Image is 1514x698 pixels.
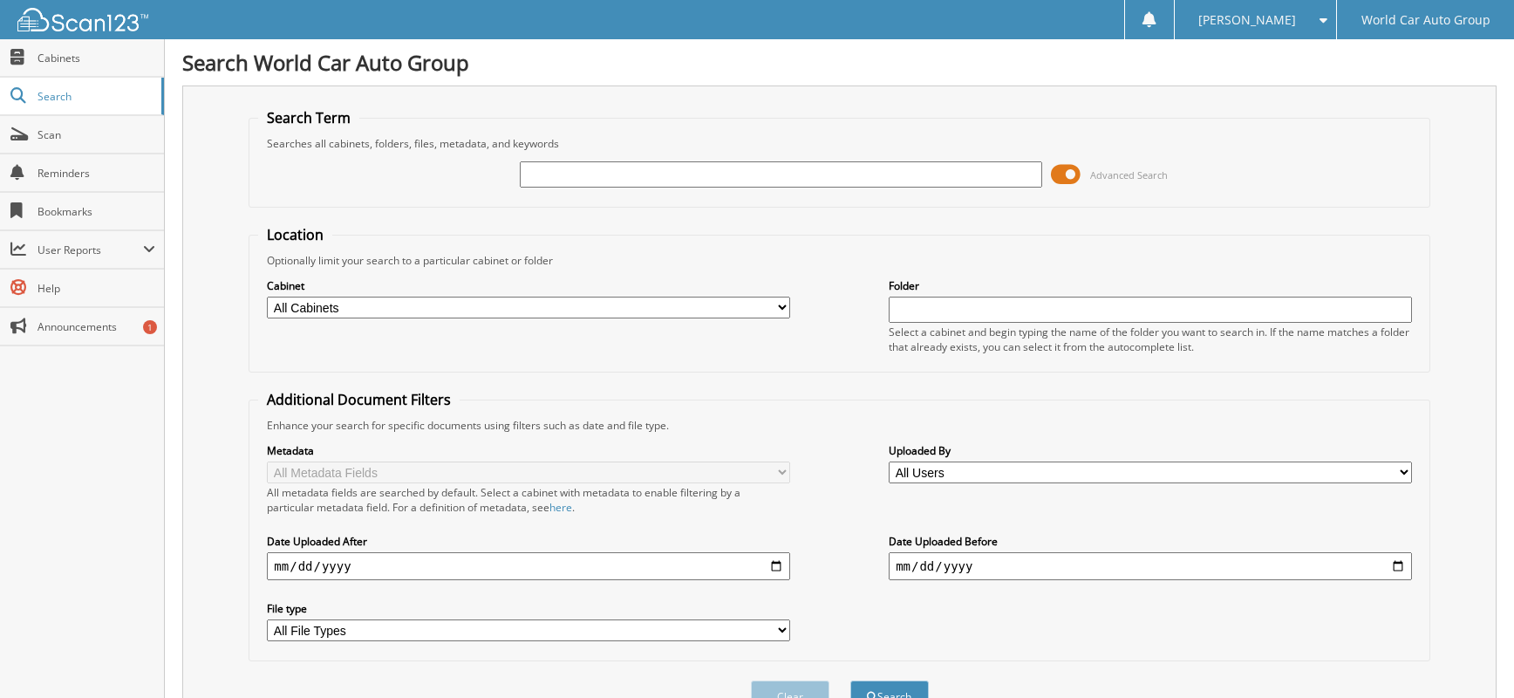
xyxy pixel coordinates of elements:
label: Date Uploaded After [267,534,790,549]
label: Cabinet [267,278,790,293]
legend: Location [258,225,332,244]
img: scan123-logo-white.svg [17,8,148,31]
span: World Car Auto Group [1361,15,1490,25]
span: Reminders [38,166,155,181]
a: here [549,500,572,515]
span: Scan [38,127,155,142]
label: Uploaded By [889,443,1412,458]
label: Date Uploaded Before [889,534,1412,549]
span: Bookmarks [38,204,155,219]
div: Select a cabinet and begin typing the name of the folder you want to search in. If the name match... [889,325,1412,354]
label: File type [267,601,790,616]
legend: Search Term [258,108,359,127]
span: Cabinets [38,51,155,65]
div: 1 [143,320,157,334]
div: All metadata fields are searched by default. Select a cabinet with metadata to enable filtering b... [267,485,790,515]
span: Advanced Search [1090,168,1168,181]
span: Search [38,89,153,104]
div: Enhance your search for specific documents using filters such as date and file type. [258,418,1420,433]
div: Searches all cabinets, folders, files, metadata, and keywords [258,136,1420,151]
span: [PERSON_NAME] [1198,15,1296,25]
input: end [889,552,1412,580]
span: Announcements [38,319,155,334]
span: Help [38,281,155,296]
legend: Additional Document Filters [258,390,460,409]
input: start [267,552,790,580]
label: Metadata [267,443,790,458]
h1: Search World Car Auto Group [182,48,1497,77]
span: User Reports [38,243,143,257]
label: Folder [889,278,1412,293]
div: Optionally limit your search to a particular cabinet or folder [258,253,1420,268]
